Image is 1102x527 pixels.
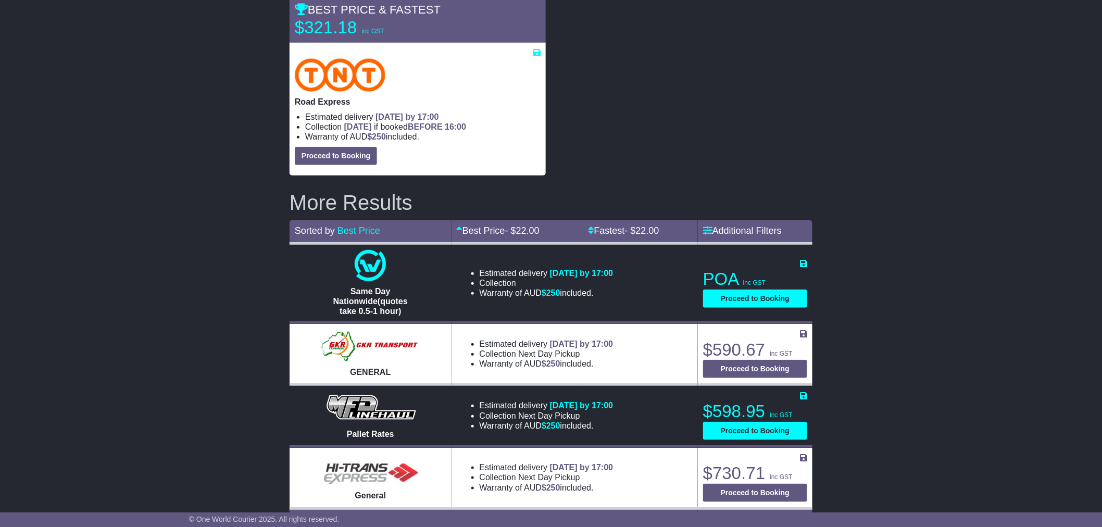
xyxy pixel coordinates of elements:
[703,401,807,422] p: $598.95
[480,288,613,298] li: Warranty of AUD included.
[375,112,439,121] span: [DATE] by 17:00
[542,288,560,297] span: $
[457,225,540,236] a: Best Price- $22.00
[305,122,541,132] li: Collection
[480,278,613,288] li: Collection
[546,359,560,368] span: 250
[189,515,340,523] span: © One World Courier 2025. All rights reserved.
[408,122,443,131] span: BEFORE
[546,288,560,297] span: 250
[295,3,441,16] span: BEST PRICE & FASTEST
[542,421,560,430] span: $
[743,279,766,286] span: inc GST
[305,132,541,142] li: Warranty of AUD included.
[305,112,541,122] li: Estimated delivery
[703,422,807,440] button: Proceed to Booking
[372,132,386,141] span: 250
[295,147,377,165] button: Proceed to Booking
[518,411,580,420] span: Next Day Pickup
[550,340,613,348] span: [DATE] by 17:00
[344,122,372,131] span: [DATE]
[337,225,380,236] a: Best Price
[355,491,386,500] span: General
[550,463,613,472] span: [DATE] by 17:00
[703,484,807,502] button: Proceed to Booking
[550,401,613,410] span: [DATE] by 17:00
[770,473,792,481] span: inc GST
[480,483,613,493] li: Warranty of AUD included.
[295,58,385,92] img: TNT Domestic: Road Express
[546,483,560,492] span: 250
[347,430,394,438] span: Pallet Rates
[703,340,807,360] p: $590.67
[480,462,613,472] li: Estimated delivery
[505,225,540,236] span: - $
[550,269,613,278] span: [DATE] by 17:00
[445,122,466,131] span: 16:00
[361,28,384,35] span: inc GST
[518,349,580,358] span: Next Day Pickup
[636,225,659,236] span: 22.00
[295,97,541,107] p: Road Express
[480,268,613,278] li: Estimated delivery
[355,250,386,281] img: One World Courier: Same Day Nationwide(quotes take 0.5-1 hour)
[625,225,659,236] span: - $
[516,225,540,236] span: 22.00
[480,472,613,482] li: Collection
[295,17,425,38] p: $321.18
[542,359,560,368] span: $
[318,455,422,485] img: HiTrans (Machship): General
[703,290,807,308] button: Proceed to Booking
[480,339,613,349] li: Estimated delivery
[350,368,391,377] span: GENERAL
[295,225,335,236] span: Sorted by
[518,473,580,482] span: Next Day Pickup
[480,411,613,421] li: Collection
[703,225,782,236] a: Additional Filters
[480,349,613,359] li: Collection
[321,331,420,362] img: GKR: GENERAL
[367,132,386,141] span: $
[480,421,613,431] li: Warranty of AUD included.
[542,483,560,492] span: $
[770,350,792,357] span: inc GST
[588,225,659,236] a: Fastest- $22.00
[333,287,408,316] span: Same Day Nationwide(quotes take 0.5-1 hour)
[703,360,807,378] button: Proceed to Booking
[770,411,792,419] span: inc GST
[323,393,418,424] img: MDF Linehaul: Pallet Rates
[703,463,807,484] p: $730.71
[290,191,812,214] h2: More Results
[480,400,613,410] li: Estimated delivery
[546,421,560,430] span: 250
[703,269,807,290] p: POA
[480,359,613,369] li: Warranty of AUD included.
[344,122,466,131] span: if booked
